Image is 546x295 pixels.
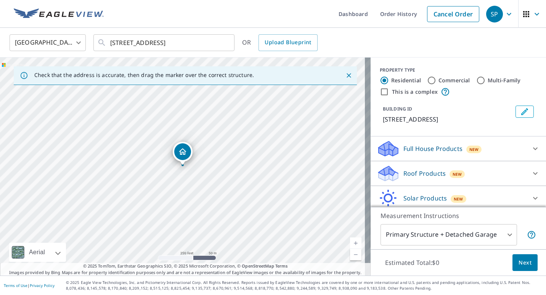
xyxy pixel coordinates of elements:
[488,77,521,84] label: Multi-Family
[381,211,536,220] p: Measurement Instructions
[438,77,470,84] label: Commercial
[486,6,503,22] div: SP
[403,194,447,203] p: Solar Products
[242,263,274,269] a: OpenStreetMap
[519,258,532,268] span: Next
[515,106,534,118] button: Edit building 1
[380,67,537,74] div: PROPERTY TYPE
[242,34,318,51] div: OR
[391,77,421,84] label: Residential
[4,283,27,288] a: Terms of Use
[381,224,517,245] div: Primary Structure + Detached Garage
[30,283,55,288] a: Privacy Policy
[10,32,86,53] div: [GEOGRAPHIC_DATA]
[173,142,193,165] div: Dropped pin, building 1, Residential property, 16708 Minnetonka Blvd Minnetonka, MN 55345
[265,38,311,47] span: Upload Blueprint
[275,263,288,269] a: Terms
[377,164,540,183] div: Roof ProductsNew
[66,280,542,291] p: © 2025 Eagle View Technologies, Inc. and Pictometry International Corp. All Rights Reserved. Repo...
[427,6,479,22] a: Cancel Order
[383,106,412,112] p: BUILDING ID
[403,144,462,153] p: Full House Products
[453,171,462,177] span: New
[454,196,463,202] span: New
[392,88,438,96] label: This is a complex
[512,254,538,271] button: Next
[350,237,361,249] a: Current Level 17, Zoom In
[110,32,219,53] input: Search by address or latitude-longitude
[259,34,317,51] a: Upload Blueprint
[344,71,354,80] button: Close
[34,72,254,79] p: Check that the address is accurate, then drag the marker over the correct structure.
[403,169,446,178] p: Roof Products
[379,254,445,271] p: Estimated Total: $0
[27,243,47,262] div: Aerial
[9,243,66,262] div: Aerial
[83,263,288,269] span: © 2025 TomTom, Earthstar Geographics SIO, © 2025 Microsoft Corporation, ©
[377,139,540,158] div: Full House ProductsNew
[14,8,104,20] img: EV Logo
[469,146,479,152] span: New
[377,189,540,207] div: Solar ProductsNew
[383,115,512,124] p: [STREET_ADDRESS]
[350,249,361,260] a: Current Level 17, Zoom Out
[527,230,536,239] span: Your report will include the primary structure and a detached garage if one exists.
[4,283,55,288] p: |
